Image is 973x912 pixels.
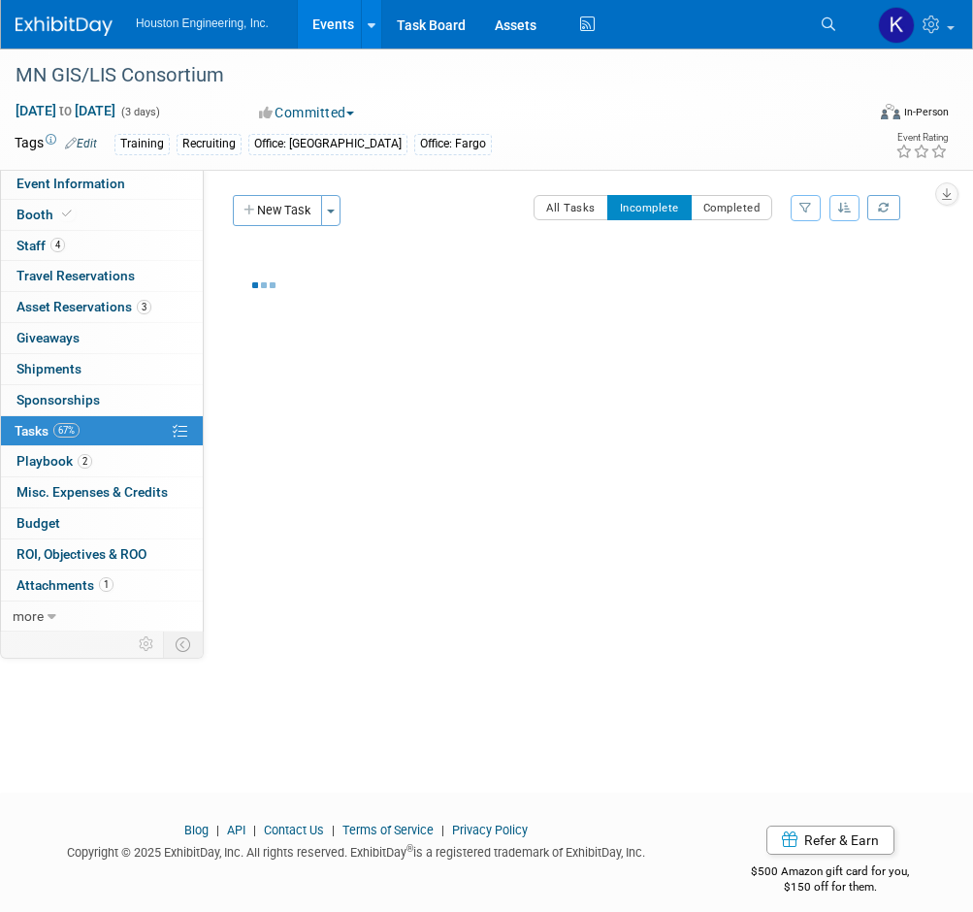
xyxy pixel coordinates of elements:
[16,392,100,407] span: Sponsorships
[119,106,160,118] span: (3 days)
[16,207,76,222] span: Booth
[1,385,203,415] a: Sponsorships
[607,195,692,220] button: Incomplete
[16,515,60,531] span: Budget
[264,823,324,837] a: Contact Us
[99,577,114,592] span: 1
[406,843,413,854] sup: ®
[114,134,170,154] div: Training
[727,851,935,896] div: $500 Amazon gift card for you,
[452,823,528,837] a: Privacy Policy
[137,300,151,314] span: 3
[1,200,203,230] a: Booth
[233,195,322,226] button: New Task
[13,608,44,624] span: more
[1,416,203,446] a: Tasks67%
[1,539,203,570] a: ROI, Objectives & ROO
[16,330,80,345] span: Giveaways
[881,104,900,119] img: Format-Inperson.png
[16,16,113,36] img: ExhibitDay
[15,133,97,155] td: Tags
[1,169,203,199] a: Event Information
[16,546,146,562] span: ROI, Objectives & ROO
[16,238,65,253] span: Staff
[248,823,261,837] span: |
[16,268,135,283] span: Travel Reservations
[1,570,203,601] a: Attachments1
[1,292,203,322] a: Asset Reservations3
[16,484,168,500] span: Misc. Expenses & Credits
[65,137,97,150] a: Edit
[9,58,856,93] div: MN GIS/LIS Consortium
[903,105,949,119] div: In-Person
[1,354,203,384] a: Shipments
[16,453,92,469] span: Playbook
[177,134,242,154] div: Recruiting
[1,446,203,476] a: Playbook2
[878,7,915,44] img: Kiah Sagami
[327,823,340,837] span: |
[211,823,224,837] span: |
[805,101,949,130] div: Event Format
[15,102,116,119] span: [DATE] [DATE]
[691,195,773,220] button: Completed
[895,133,948,143] div: Event Rating
[62,209,72,219] i: Booth reservation complete
[1,602,203,632] a: more
[16,299,151,314] span: Asset Reservations
[414,134,492,154] div: Office: Fargo
[1,508,203,538] a: Budget
[437,823,449,837] span: |
[766,826,894,855] a: Refer & Earn
[252,282,276,288] img: loading...
[342,823,434,837] a: Terms of Service
[534,195,608,220] button: All Tasks
[15,423,80,439] span: Tasks
[56,103,75,118] span: to
[130,632,164,657] td: Personalize Event Tab Strip
[16,176,125,191] span: Event Information
[78,454,92,469] span: 2
[16,577,114,593] span: Attachments
[1,477,203,507] a: Misc. Expenses & Credits
[1,323,203,353] a: Giveaways
[136,16,269,30] span: Houston Engineering, Inc.
[227,823,245,837] a: API
[252,103,362,122] button: Committed
[53,423,80,438] span: 67%
[16,361,81,376] span: Shipments
[867,195,900,220] a: Refresh
[50,238,65,252] span: 4
[184,823,209,837] a: Blog
[15,839,697,862] div: Copyright © 2025 ExhibitDay, Inc. All rights reserved. ExhibitDay is a registered trademark of Ex...
[727,879,935,896] div: $150 off for them.
[248,134,407,154] div: Office: [GEOGRAPHIC_DATA]
[1,261,203,291] a: Travel Reservations
[1,231,203,261] a: Staff4
[164,632,204,657] td: Toggle Event Tabs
